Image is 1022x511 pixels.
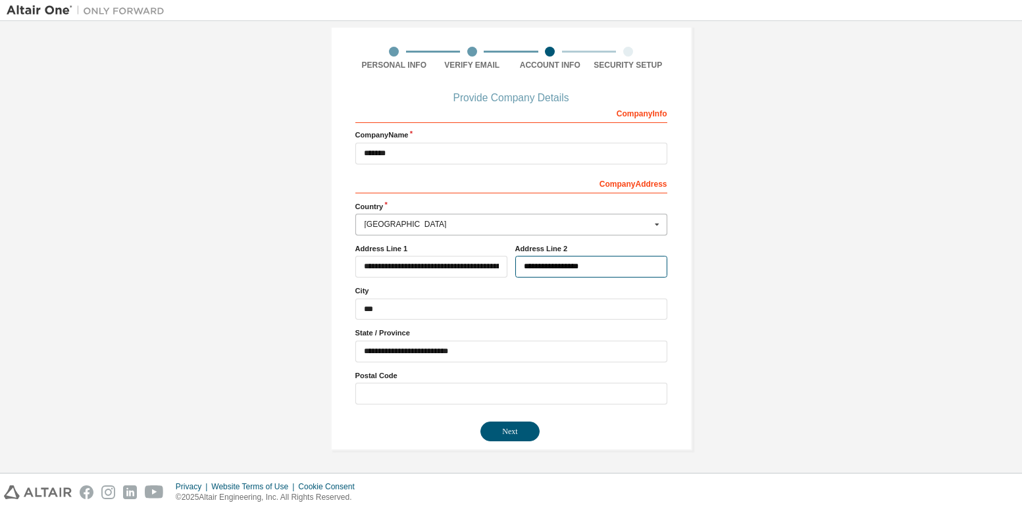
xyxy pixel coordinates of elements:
[511,60,590,70] div: Account Info
[80,485,93,499] img: facebook.svg
[355,243,507,254] label: Address Line 1
[176,481,211,492] div: Privacy
[123,485,137,499] img: linkedin.svg
[355,370,667,381] label: Postal Code
[355,285,667,296] label: City
[176,492,363,503] p: © 2025 Altair Engineering, Inc. All Rights Reserved.
[355,60,434,70] div: Personal Info
[7,4,171,17] img: Altair One
[365,220,651,228] div: [GEOGRAPHIC_DATA]
[4,485,72,499] img: altair_logo.svg
[101,485,115,499] img: instagram.svg
[355,328,667,338] label: State / Province
[211,481,298,492] div: Website Terms of Use
[433,60,511,70] div: Verify Email
[355,94,667,102] div: Provide Company Details
[355,102,667,123] div: Company Info
[145,485,164,499] img: youtube.svg
[298,481,362,492] div: Cookie Consent
[355,201,667,212] label: Country
[515,243,667,254] label: Address Line 2
[480,422,540,441] button: Next
[355,172,667,193] div: Company Address
[355,130,667,140] label: Company Name
[589,60,667,70] div: Security Setup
